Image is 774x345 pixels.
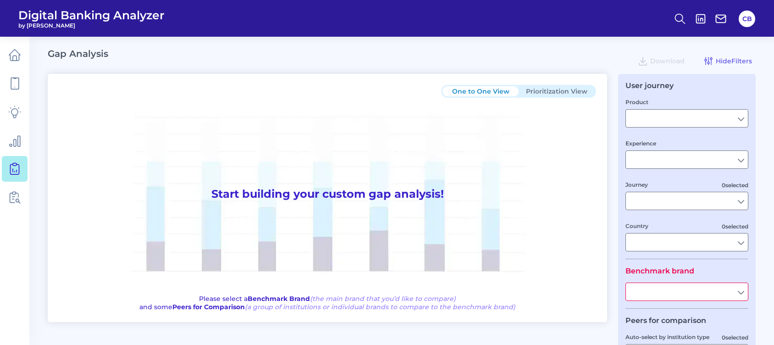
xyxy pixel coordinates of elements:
[248,295,310,303] b: Benchmark Brand
[625,99,648,106] label: Product
[48,48,108,59] h2: Gap Analysis
[519,86,595,96] button: Prioritization View
[739,11,755,27] button: CB
[625,267,694,275] legend: Benchmark brand
[625,181,648,188] label: Journey
[172,303,245,311] b: Peers for Comparison
[625,334,709,340] label: Auto-select by institution type
[139,295,515,311] p: Please select a and some
[650,57,685,65] span: Download
[442,86,519,96] button: One to One View
[716,57,752,65] span: Hide Filters
[699,54,756,68] button: HideFilters
[625,223,648,229] label: Country
[310,295,456,303] span: (the main brand that you’d like to compare)
[18,8,165,22] span: Digital Banking Analyzer
[625,81,674,90] div: User journey
[18,22,165,29] span: by [PERSON_NAME]
[59,98,596,291] h1: Start building your custom gap analysis!
[625,140,656,147] label: Experience
[625,316,706,325] legend: Peers for comparison
[245,303,515,311] span: (a group of institutions or individual brands to compare to the benchmark brand)
[634,54,688,68] button: Download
